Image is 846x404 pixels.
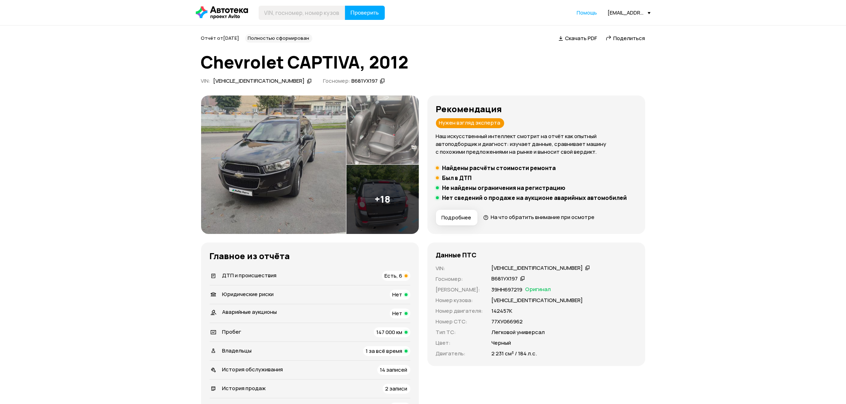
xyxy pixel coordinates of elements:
span: Нет [393,310,403,317]
h4: Данные ПТС [436,251,477,259]
span: Есть, 6 [385,272,403,279]
span: 2 записи [386,385,408,392]
h5: Не найдены ограничения на регистрацию [442,184,566,191]
div: [EMAIL_ADDRESS][DOMAIN_NAME] [608,9,651,16]
a: Поделиться [606,34,645,42]
p: [VEHICLE_IDENTIFICATION_NUMBER] [492,296,583,304]
div: В681УХ197 [492,275,518,283]
span: На что обратить внимание при осмотре [491,213,594,221]
span: Поделиться [614,34,645,42]
span: Оригинал [526,286,551,294]
span: Отчёт от [DATE] [201,35,239,41]
span: Скачать PDF [565,34,597,42]
p: Двигатель : [436,350,483,357]
p: 142457К [492,307,513,315]
span: VIN : [201,77,211,84]
p: Тип ТС : [436,328,483,336]
span: Госномер: [323,77,350,84]
input: VIN, госномер, номер кузова [259,6,345,20]
h3: Главное из отчёта [210,251,410,261]
h5: Нет сведений о продаже на аукционе аварийных автомобилей [442,194,627,201]
p: Черный [492,339,511,347]
h5: Был в ДТП [442,174,472,181]
a: На что обратить внимание при осмотре [483,213,595,221]
p: 39НН697219 [492,286,523,294]
p: Номер двигателя : [436,307,483,315]
p: 2 231 см³ / 184 л.с. [492,350,537,357]
div: В681УХ197 [351,77,378,85]
button: Подробнее [436,210,478,225]
h3: Рекомендация [436,104,637,114]
div: Полностью сформирован [245,34,312,43]
div: Нужен взгляд эксперта [436,118,504,128]
p: Номер СТС : [436,318,483,326]
p: Легковой универсал [492,328,545,336]
p: VIN : [436,264,483,272]
div: [VEHICLE_IDENTIFICATION_NUMBER] [214,77,305,85]
p: Госномер : [436,275,483,283]
span: Юридические риски [222,290,274,298]
span: История продаж [222,384,266,392]
div: [VEHICLE_IDENTIFICATION_NUMBER] [492,264,583,272]
p: [PERSON_NAME] : [436,286,483,294]
a: Скачать PDF [559,34,597,42]
h5: Найдены расчёты стоимости ремонта [442,164,556,171]
p: 77ХУ066962 [492,318,523,326]
p: Цвет : [436,339,483,347]
span: Аварийные аукционы [222,308,277,316]
span: ДТП и происшествия [222,272,277,279]
p: Наш искусственный интеллект смотрит на отчёт как опытный автоподборщик и диагност: изучает данные... [436,132,637,156]
span: 147 000 км [377,328,403,336]
span: Проверить [351,10,379,16]
span: 14 записей [380,366,408,373]
button: Проверить [345,6,385,20]
span: Пробег [222,328,242,335]
span: История обслуживания [222,366,283,373]
a: Помощь [577,9,597,16]
p: Номер кузова : [436,296,483,304]
span: Нет [393,291,403,298]
span: 1 за всё время [366,347,403,355]
span: Владельцы [222,347,252,354]
h1: Chevrolet CAPTIVA, 2012 [201,53,645,72]
span: Подробнее [442,214,472,221]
